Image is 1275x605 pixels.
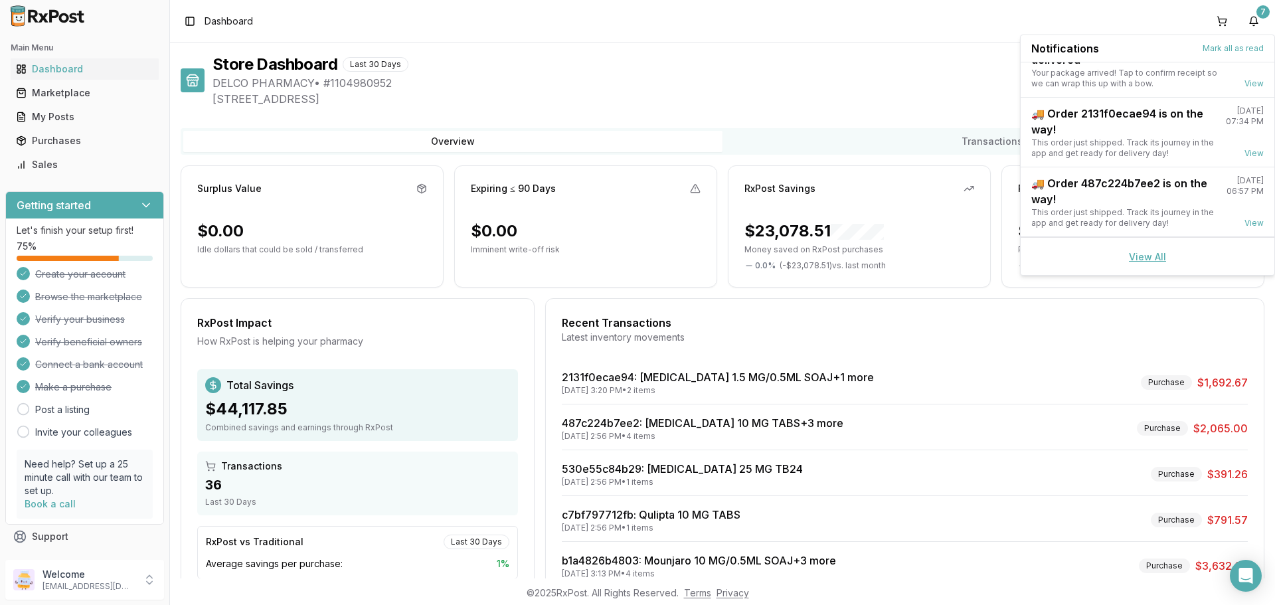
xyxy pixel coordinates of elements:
[722,131,1262,152] button: Transactions
[197,315,518,331] div: RxPost Impact
[13,569,35,590] img: User avatar
[5,130,164,151] button: Purchases
[205,497,510,507] div: Last 30 Days
[1197,375,1248,390] span: $1,692.67
[205,15,253,28] nav: breadcrumb
[32,554,77,567] span: Feedback
[42,568,135,581] p: Welcome
[471,182,556,195] div: Expiring ≤ 90 Days
[1195,558,1248,574] span: $3,632.67
[35,313,125,326] span: Verify your business
[497,557,509,570] span: 1 %
[755,260,776,271] span: 0.0 %
[1018,220,1118,242] div: $0.00
[1031,41,1099,56] span: Notifications
[562,523,740,533] div: [DATE] 2:56 PM • 1 items
[5,58,164,80] button: Dashboard
[1031,175,1216,207] div: 🚚 Order 487c224b7ee2 is on the way!
[562,462,803,475] a: 530e55c84b29: [MEDICAL_DATA] 25 MG TB24
[744,244,974,255] p: Money saved on RxPost purchases
[780,260,886,271] span: ( - $23,078.51 ) vs. last month
[471,220,517,242] div: $0.00
[1256,5,1270,19] div: 7
[42,581,135,592] p: [EMAIL_ADDRESS][DOMAIN_NAME]
[5,154,164,175] button: Sales
[343,57,408,72] div: Last 30 Days
[206,535,303,549] div: RxPost vs Traditional
[16,86,153,100] div: Marketplace
[5,525,164,549] button: Support
[35,381,112,394] span: Make a purchase
[1244,78,1264,89] a: View
[1207,466,1248,482] span: $391.26
[5,106,164,128] button: My Posts
[5,5,90,27] img: RxPost Logo
[11,57,159,81] a: Dashboard
[1237,106,1264,116] div: [DATE]
[1243,11,1264,32] button: 7
[35,335,142,349] span: Verify beneficial owners
[221,460,282,473] span: Transactions
[16,110,153,124] div: My Posts
[16,134,153,147] div: Purchases
[1141,375,1192,390] div: Purchase
[562,371,874,384] a: 2131f0ecae94: [MEDICAL_DATA] 1.5 MG/0.5ML SOAJ+1 more
[205,422,510,433] div: Combined savings and earnings through RxPost
[444,535,509,549] div: Last 30 Days
[684,587,711,598] a: Terms
[1244,218,1264,228] a: View
[205,398,510,420] div: $44,117.85
[183,131,722,152] button: Overview
[16,158,153,171] div: Sales
[197,220,244,242] div: $0.00
[1244,148,1264,159] a: View
[212,54,337,75] h1: Store Dashboard
[1151,467,1202,481] div: Purchase
[1151,513,1202,527] div: Purchase
[562,385,874,396] div: [DATE] 3:20 PM • 2 items
[11,81,159,105] a: Marketplace
[25,498,76,509] a: Book a call
[5,549,164,572] button: Feedback
[11,129,159,153] a: Purchases
[1193,420,1248,436] span: $2,065.00
[717,587,749,598] a: Privacy
[744,182,815,195] div: RxPost Savings
[212,91,1264,107] span: [STREET_ADDRESS]
[226,377,294,393] span: Total Savings
[206,557,343,570] span: Average savings per purchase:
[1031,207,1216,228] div: This order just shipped. Track its journey in the app and get ready for delivery day!
[562,315,1248,331] div: Recent Transactions
[35,358,143,371] span: Connect a bank account
[562,416,843,430] a: 487c224b7ee2: [MEDICAL_DATA] 10 MG TABS+3 more
[744,220,884,242] div: $23,078.51
[562,568,836,579] div: [DATE] 3:13 PM • 4 items
[562,431,843,442] div: [DATE] 2:56 PM • 4 items
[1129,251,1166,262] a: View All
[1237,175,1264,186] div: [DATE]
[11,153,159,177] a: Sales
[205,15,253,28] span: Dashboard
[16,62,153,76] div: Dashboard
[1018,244,1248,255] p: Profit made selling on RxPost
[35,426,132,439] a: Invite your colleagues
[197,182,262,195] div: Surplus Value
[1137,421,1188,436] div: Purchase
[1031,137,1215,159] div: This order just shipped. Track its journey in the app and get ready for delivery day!
[11,43,159,53] h2: Main Menu
[1207,512,1248,528] span: $791.57
[1227,186,1264,197] div: 06:57 PM
[1230,560,1262,592] div: Open Intercom Messenger
[1203,43,1264,54] button: Mark all as read
[212,75,1264,91] span: DELCO PHARMACY • # 1104980952
[562,477,803,487] div: [DATE] 2:56 PM • 1 items
[471,244,701,255] p: Imminent write-off risk
[562,554,836,567] a: b1a4826b4803: Mounjaro 10 MG/0.5ML SOAJ+3 more
[205,475,510,494] div: 36
[562,508,740,521] a: c7bf797712fb: Qulipta 10 MG TABS
[1031,106,1215,137] div: 🚚 Order 2131f0ecae94 is on the way!
[35,290,142,303] span: Browse the marketplace
[25,458,145,497] p: Need help? Set up a 25 minute call with our team to set up.
[17,197,91,213] h3: Getting started
[1018,182,1092,195] div: RxPost Earnings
